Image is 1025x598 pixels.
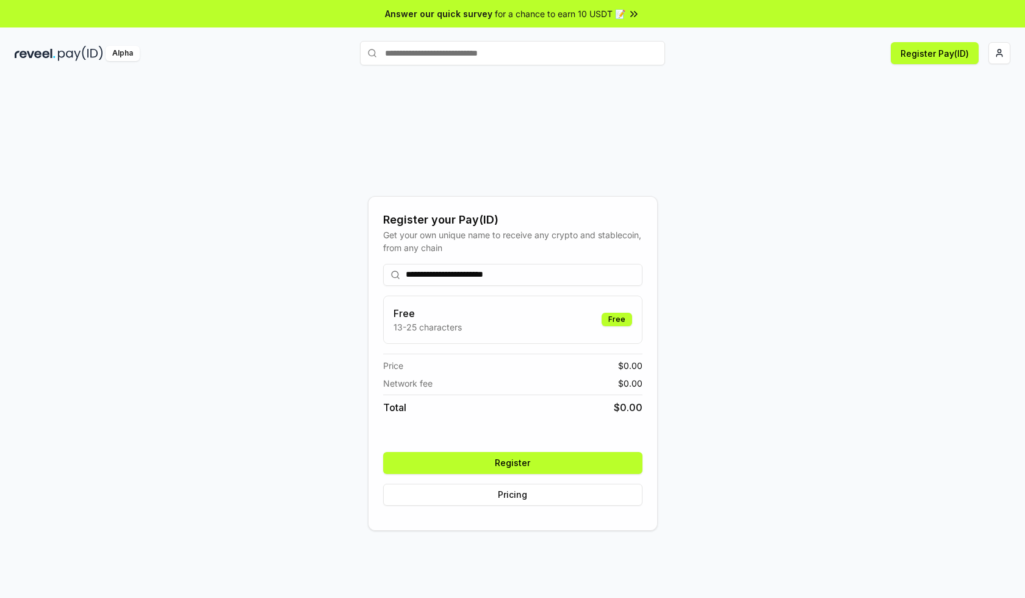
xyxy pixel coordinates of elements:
img: pay_id [58,46,103,61]
span: for a chance to earn 10 USDT 📝 [495,7,625,20]
div: Alpha [106,46,140,61]
span: Network fee [383,377,433,390]
button: Register [383,452,642,474]
img: reveel_dark [15,46,56,61]
span: $ 0.00 [618,377,642,390]
div: Get your own unique name to receive any crypto and stablecoin, from any chain [383,228,642,254]
span: Answer our quick survey [385,7,492,20]
div: Register your Pay(ID) [383,211,642,228]
p: 13-25 characters [394,321,462,334]
button: Register Pay(ID) [891,42,979,64]
div: Free [602,313,632,326]
span: Price [383,359,403,372]
span: $ 0.00 [614,400,642,415]
span: Total [383,400,406,415]
h3: Free [394,306,462,321]
span: $ 0.00 [618,359,642,372]
button: Pricing [383,484,642,506]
